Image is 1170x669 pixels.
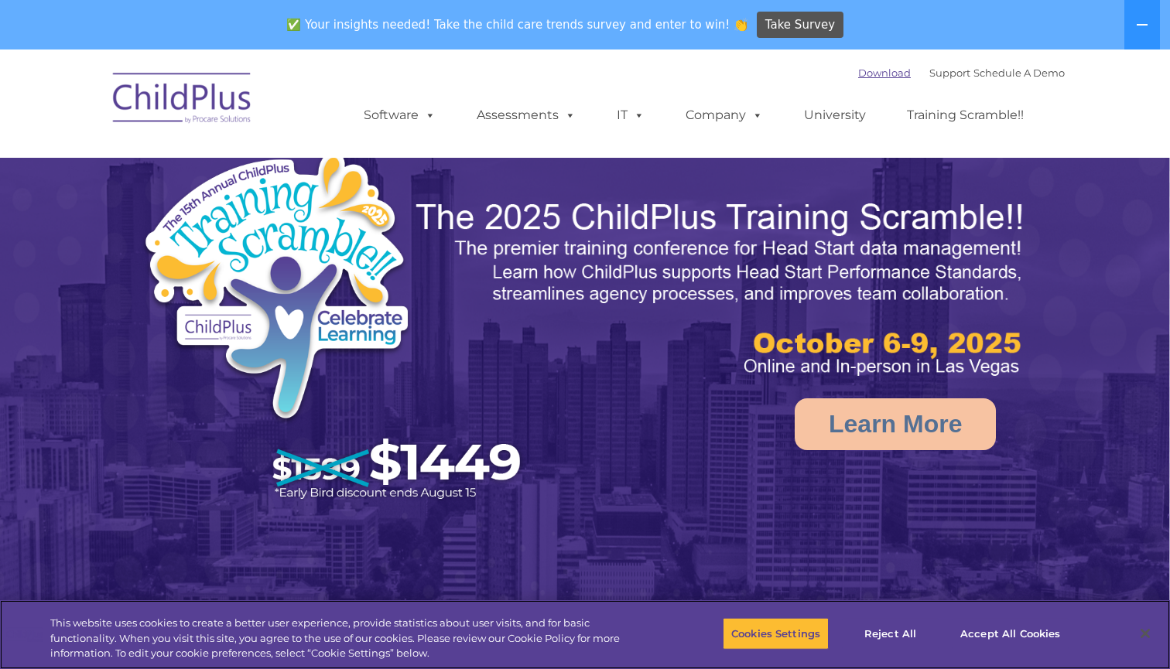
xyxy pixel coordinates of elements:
[952,617,1069,650] button: Accept All Cookies
[1128,616,1162,650] button: Close
[858,67,1065,79] font: |
[105,62,260,139] img: ChildPlus by Procare Solutions
[765,12,835,39] span: Take Survey
[723,617,829,650] button: Cookies Settings
[281,10,754,40] span: ✅ Your insights needed! Take the child care trends survey and enter to win! 👏
[891,100,1039,131] a: Training Scramble!!
[789,100,881,131] a: University
[50,616,644,661] div: This website uses cookies to create a better user experience, provide statistics about user visit...
[215,166,281,177] span: Phone number
[670,100,778,131] a: Company
[795,398,996,450] a: Learn More
[601,100,660,131] a: IT
[757,12,844,39] a: Take Survey
[461,100,591,131] a: Assessments
[929,67,970,79] a: Support
[842,617,939,650] button: Reject All
[215,102,262,114] span: Last name
[858,67,911,79] a: Download
[348,100,451,131] a: Software
[973,67,1065,79] a: Schedule A Demo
